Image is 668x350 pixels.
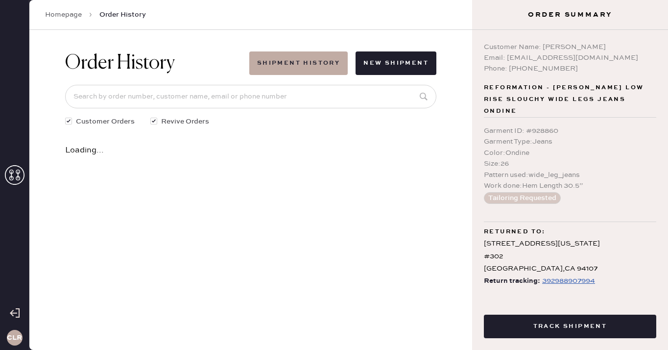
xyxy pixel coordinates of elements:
[484,158,656,169] div: Size : 26
[484,170,656,180] div: Pattern used : wide_leg_jeans
[540,275,595,287] a: 392988907994
[161,116,209,127] span: Revive Orders
[542,275,595,287] div: https://www.fedex.com/apps/fedextrack/?tracknumbers=392988907994&cntry_code=US
[99,10,146,20] span: Order History
[65,147,436,154] div: Loading...
[484,42,656,52] div: Customer Name: [PERSON_NAME]
[65,85,436,108] input: Search by order number, customer name, email or phone number
[65,51,175,75] h1: Order History
[484,136,656,147] div: Garment Type : Jeans
[484,63,656,74] div: Phone: [PHONE_NUMBER]
[484,226,546,238] span: Returned to:
[484,192,561,204] button: Tailoring Requested
[484,275,540,287] span: Return tracking:
[45,10,82,20] a: Homepage
[484,238,656,275] div: [STREET_ADDRESS][US_STATE] #302 [GEOGRAPHIC_DATA] , CA 94107
[356,51,436,75] button: New Shipment
[484,315,656,338] button: Track Shipment
[484,52,656,63] div: Email: [EMAIL_ADDRESS][DOMAIN_NAME]
[249,51,348,75] button: Shipment History
[484,125,656,136] div: Garment ID : # 928860
[76,116,135,127] span: Customer Orders
[472,10,668,20] h3: Order Summary
[484,321,656,330] a: Track Shipment
[7,334,22,341] h3: CLR
[484,82,656,117] span: Reformation - [PERSON_NAME] Low Rise Slouchy Wide Legs Jeans Ondine
[484,180,656,191] div: Work done : Hem Length 30.5”
[484,148,656,158] div: Color : Ondine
